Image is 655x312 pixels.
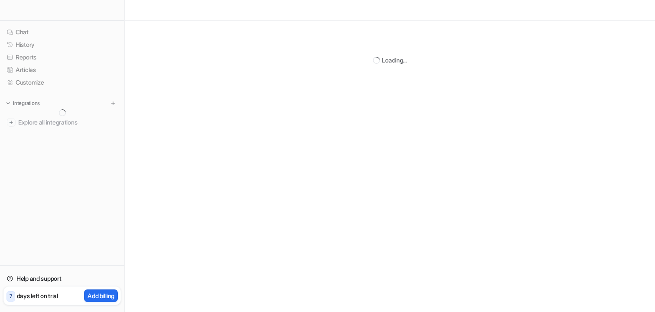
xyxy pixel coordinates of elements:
img: expand menu [5,100,11,106]
p: Add billing [88,291,114,300]
button: Integrations [3,99,42,108]
button: Add billing [84,289,118,302]
a: Customize [3,76,121,89]
a: Chat [3,26,121,38]
p: 7 [10,292,12,300]
div: Loading... [382,56,406,65]
p: days left on trial [17,291,58,300]
a: Help and support [3,273,121,285]
a: Articles [3,64,121,76]
p: Integrations [13,100,40,107]
span: Explore all integrations [18,115,117,129]
a: Explore all integrations [3,116,121,128]
img: explore all integrations [7,118,16,127]
img: menu_add.svg [110,100,116,106]
a: Reports [3,51,121,63]
a: History [3,39,121,51]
